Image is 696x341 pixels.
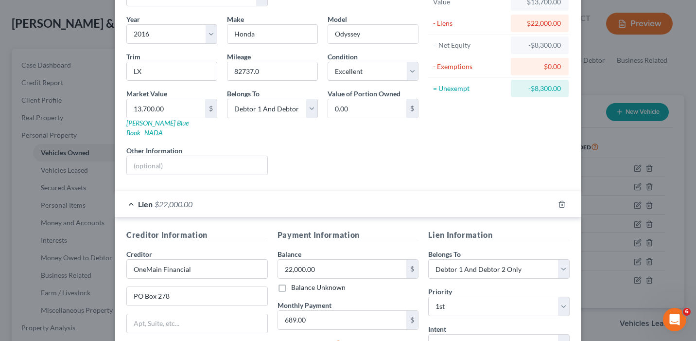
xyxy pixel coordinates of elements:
[126,52,140,62] label: Trim
[138,199,153,209] span: Lien
[406,311,418,329] div: $
[406,260,418,278] div: $
[126,229,268,241] h5: Creditor Information
[8,201,159,284] div: It looks like this creditor entry looks funky. I noticed there are no spaces in the address entry...
[127,287,267,305] input: Enter address...
[126,119,189,137] a: [PERSON_NAME] Blue Book
[127,156,267,175] input: (optional)
[127,62,217,81] input: ex. LS, LT, etc
[15,267,23,274] button: Upload attachment
[8,201,187,305] div: Lindsey says…
[16,207,152,264] div: It looks like this creditor entry looks funky. I noticed there are no spaces in the address entry...
[519,18,561,28] div: $22,000.00
[278,300,331,310] label: Monthly Payment
[47,12,121,22] p: The team can also help
[152,4,171,22] button: Home
[62,267,70,274] button: Start recording
[278,260,407,278] input: 0.00
[8,91,159,200] div: Hi [PERSON_NAME]! It looks like there is a special character in the debtor.txt file. I am going t...
[683,308,691,316] span: 6
[8,40,23,56] img: Profile image for Operator
[126,14,140,24] label: Year
[428,229,570,241] h5: Lien Information
[328,99,406,118] input: 0.00
[328,52,358,62] label: Condition
[519,40,561,50] div: -$8,300.00
[16,97,152,135] div: Hi [PERSON_NAME]! It looks like there is a special character in the debtor.txt file. I am going t...
[28,5,43,21] img: Profile image for Operator
[227,52,251,62] label: Mileage
[171,4,188,21] div: Close
[67,44,159,53] span: More in the Help Center
[433,84,506,93] div: = Unexempt
[433,40,506,50] div: = Net Equity
[6,4,25,22] button: go back
[278,249,301,259] label: Balance
[433,18,506,28] div: - Liens
[155,199,192,209] span: $22,000.00
[144,128,163,137] a: NADA
[428,324,446,334] label: Intent
[126,145,182,156] label: Other Information
[278,311,407,329] input: 0.00
[8,69,187,91] div: Lindsey says…
[428,287,452,296] span: Priority
[30,36,186,60] a: More in the Help Center
[663,308,686,331] iframe: Intercom live chat
[227,15,244,23] span: Make
[428,250,461,258] span: Belongs To
[328,25,418,43] input: ex. Altima
[127,314,267,333] input: Apt, Suite, etc...
[8,246,186,263] textarea: Message…
[227,62,317,81] input: --
[167,263,182,278] button: Send a message…
[29,70,39,80] img: Profile image for Lindsey
[227,90,260,98] span: Belongs To
[126,250,152,258] span: Creditor
[42,71,166,79] div: joined the conversation
[291,283,346,292] label: Balance Unknown
[519,84,561,93] div: -$8,300.00
[46,267,54,274] button: Gif picker
[433,62,506,72] div: - Exemptions
[31,267,38,274] button: Emoji picker
[227,25,317,43] input: ex. Nissan
[328,14,347,24] label: Model
[406,99,418,118] div: $
[328,89,400,99] label: Value of Portion Owned
[126,89,167,99] label: Market Value
[127,99,205,118] input: 0.00
[42,72,96,78] b: [PERSON_NAME]
[205,99,217,118] div: $
[278,229,419,241] h5: Payment Information
[47,5,82,12] h1: Operator
[519,62,561,72] div: $0.00
[126,259,268,279] input: Search creditor by name...
[8,91,187,201] div: Lindsey says…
